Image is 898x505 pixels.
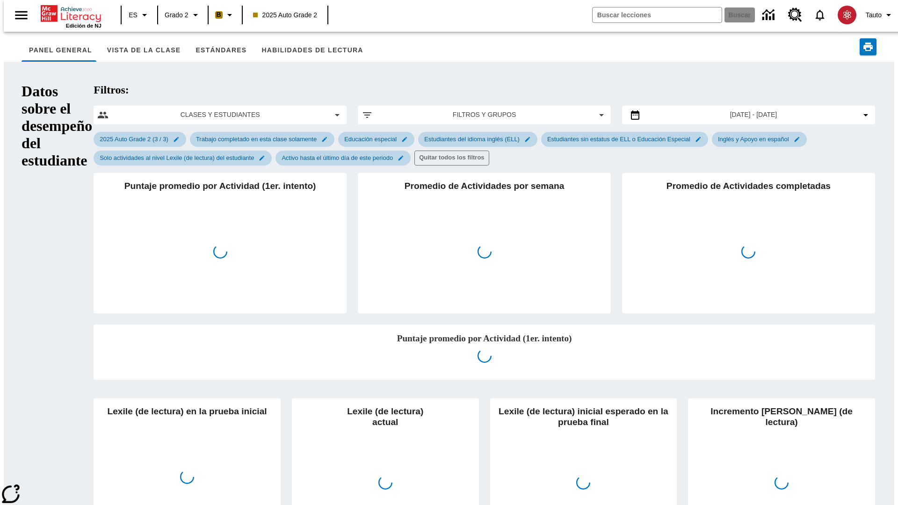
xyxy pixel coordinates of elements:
[757,2,782,28] a: Centro de información
[94,132,186,147] div: Editar Seleccionado filtro de 2025 Auto Grade 2 (3 / 3) elemento de submenú
[217,9,221,21] span: B
[712,132,807,147] div: Editar Seleccionado filtro de Inglés y Apoyo en español elemento de submenú
[838,6,856,24] img: avatar image
[339,136,402,143] span: Educación especial
[541,132,708,147] div: Editar Seleccionado filtro de Estudiantes sin estatus de ELL o Educación Especial elemento de sub...
[101,406,273,477] h2: Lexile (de lectura) en la prueba inicial
[362,109,607,121] button: Aplicar filtros opción del menú
[418,132,537,147] div: Editar Seleccionado filtro de Estudiantes del idioma inglés (ELL) elemento de submenú
[338,132,414,147] div: Editar Seleccionado filtro de Educación especial elemento de submenú
[860,38,876,55] button: Imprimir
[190,136,322,143] span: Trabajo completado en esta clase solamente
[165,10,188,20] span: Grado 2
[253,10,318,20] span: 2025 Auto Grade 2
[94,151,272,166] div: Editar Seleccionado filtro de Solo actividades al nivel Lexile (de lectura) del estudiante elemen...
[712,136,795,143] span: Inglés y Apoyo en español
[124,7,154,23] button: Lenguaje: ES, Selecciona un idioma
[419,136,525,143] span: Estudiantes del idioma inglés (ELL)
[593,7,722,22] input: Buscar campo
[161,7,205,23] button: Grado: Grado 2, Elige un grado
[100,39,188,62] button: Vista de la clase
[695,406,868,483] h2: Incremento [PERSON_NAME] (de lectura)
[498,406,670,483] h2: Lexile (de lectura) inicial esperado en la prueba final
[22,39,100,62] button: Panel general
[254,39,370,62] button: Habilidades de lectura
[211,7,239,23] button: Boost El color de la clase es anaranjado claro. Cambiar el color de la clase.
[630,180,868,252] h2: Promedio de Actividades completadas
[365,180,603,252] h2: Promedio de Actividades por semana
[866,10,882,20] span: Tauto
[808,3,832,27] a: Notificaciones
[730,110,777,120] span: [DATE] - [DATE]
[101,180,339,252] h2: Puntaje promedio por Actividad (1er. intento)
[542,136,696,143] span: Estudiantes sin estatus de ELL o Educación Especial
[275,151,411,166] div: Editar Seleccionado filtro de Activo hasta el último día de este periodo elemento de submenú
[116,110,324,120] span: Clases y estudiantes
[862,7,898,23] button: Perfil/Configuración
[66,23,101,29] span: Edición de NJ
[94,84,875,96] h2: Filtros:
[380,110,588,120] span: Filtros y grupos
[188,39,254,62] button: Estándares
[94,154,260,161] span: Solo actividades al nivel Lexile (de lectura) del estudiante
[94,136,174,143] span: 2025 Auto Grade 2 (3 / 3)
[7,1,35,29] button: Abrir el menú lateral
[129,10,138,20] span: ES
[97,109,343,121] button: Seleccione las clases y los estudiantes opción del menú
[832,3,862,27] button: Escoja un nuevo avatar
[190,132,334,147] div: Editar Seleccionado filtro de Trabajo completado en esta clase solamente elemento de submenú
[41,3,101,29] div: Portada
[782,2,808,28] a: Centro de recursos, Se abrirá en una pestaña nueva.
[299,406,471,483] h2: Lexile (de lectura) actual
[860,109,871,121] svg: Collapse Date Range Filter
[626,109,871,121] button: Seleccione el intervalo de fechas opción del menú
[276,154,398,161] span: Activo hasta el último día de este periodo
[101,332,868,346] h2: Puntaje promedio por Actividad (1er. intento)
